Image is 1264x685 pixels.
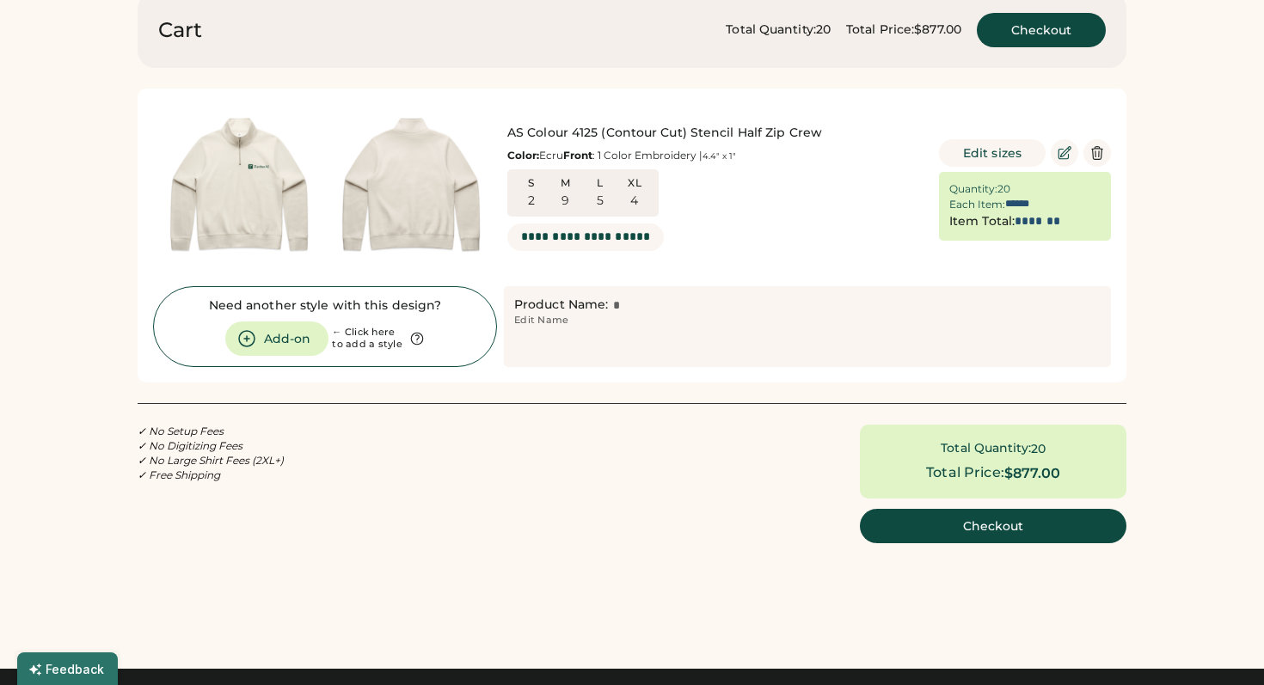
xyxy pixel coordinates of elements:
[597,193,604,210] div: 5
[138,468,220,481] em: ✓ Free Shipping
[941,440,1031,457] div: Total Quantity:
[703,150,736,162] font: 4.4" x 1"
[153,104,325,276] img: generate-image
[949,182,997,196] div: Quantity:
[209,297,442,315] div: Need another style with this design?
[846,21,914,39] div: Total Price:
[552,176,580,190] div: M
[621,176,648,190] div: XL
[939,139,1046,167] button: Edit sizes
[977,13,1106,47] button: Checkout
[528,193,535,210] div: 2
[507,149,539,162] strong: Color:
[1031,442,1046,456] div: 20
[1051,139,1078,167] button: Edit Product
[816,21,831,39] div: 20
[586,176,614,190] div: L
[949,213,1015,230] div: Item Total:
[325,104,497,276] img: generate-image
[630,193,638,210] div: 4
[518,176,545,190] div: S
[726,21,816,39] div: Total Quantity:
[138,425,224,437] em: ✓ No Setup Fees
[561,193,569,210] div: 9
[138,454,284,467] em: ✓ No Large Shirt Fees (2XL+)
[860,509,1126,543] button: Checkout
[926,462,1004,483] div: Total Price:
[332,327,402,351] div: ← Click here to add a style
[949,198,1005,211] div: Each Item:
[138,439,242,452] em: ✓ No Digitizing Fees
[507,125,923,142] div: AS Colour 4125 (Contour Cut) Stencil Half Zip Crew
[563,149,592,162] strong: Front
[1083,139,1111,167] button: Delete
[158,16,202,44] div: Cart
[514,297,608,314] div: Product Name:
[914,21,961,39] div: $877.00
[507,149,923,162] div: Ecru : 1 Color Embroidery |
[997,182,1010,196] div: 20
[1004,465,1060,481] div: $877.00
[514,314,568,327] div: Edit Name
[225,321,328,356] button: Add-on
